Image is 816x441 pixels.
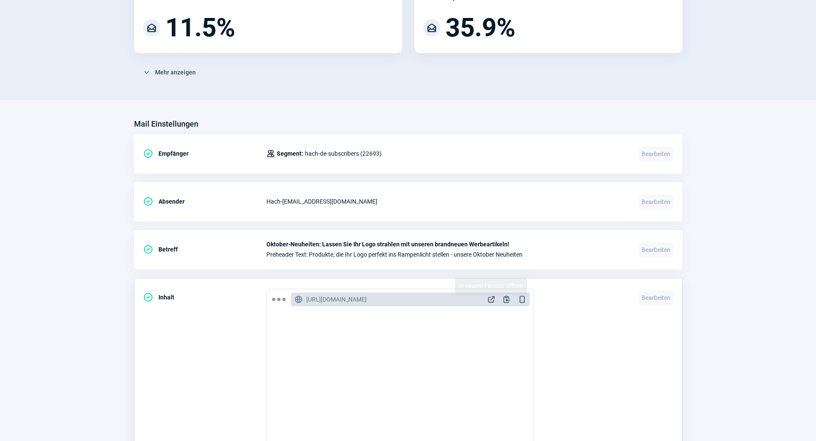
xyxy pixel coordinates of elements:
div: Absender [143,193,266,210]
button: Mehr anzeigen [134,65,205,80]
span: Bearbeiten [639,195,673,209]
span: 11.5% [165,15,235,41]
span: Segment: [277,148,303,159]
span: Bearbeiten [639,290,673,305]
span: [URL][DOMAIN_NAME] [306,295,367,304]
span: Mehr anzeigen [155,65,196,79]
h3: Mail Einstellungen [134,117,198,131]
span: Oktober-Neuheiten: Lassen Sie Ihr Logo strahlen mit unseren brandneuen Werbeartikeln! [266,241,629,248]
span: Preheader Text: Produkte, die Ihr Logo perfekt ins Rampenlicht stellen - unsere Oktober Neuheiten [266,251,629,258]
span: Bearbeiten [639,147,673,161]
span: 35.9% [445,15,515,41]
div: Hach - [EMAIL_ADDRESS][DOMAIN_NAME] [266,193,629,210]
div: hach-de-subscribers (22693) [266,145,382,162]
div: Empfänger [143,145,266,162]
div: Inhalt [143,289,266,306]
span: Bearbeiten [639,243,673,257]
div: Betreff [143,241,266,258]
